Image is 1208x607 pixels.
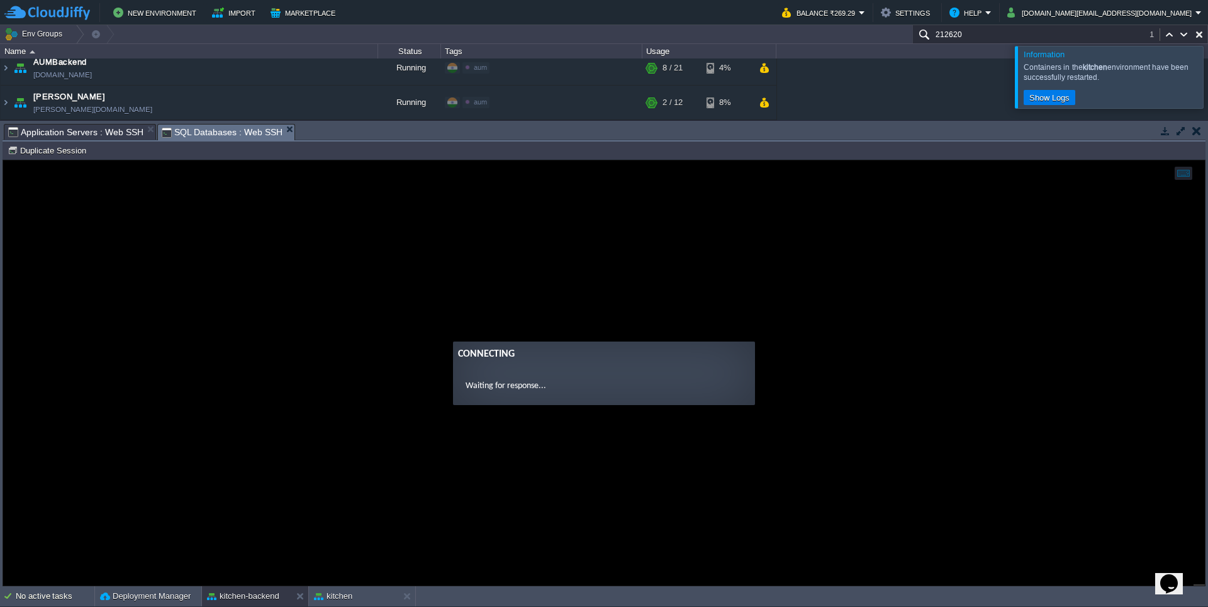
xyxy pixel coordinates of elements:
[663,86,683,120] div: 2 / 12
[707,51,747,85] div: 4%
[1083,63,1107,72] b: kitchen
[474,64,487,71] span: aum
[11,86,29,120] img: AMDAwAAAACH5BAEAAAAALAAAAAABAAEAAAICRAEAOw==
[462,219,739,232] p: Waiting for response...
[663,51,683,85] div: 8 / 21
[379,44,440,58] div: Status
[113,5,200,20] button: New Environment
[643,44,776,58] div: Usage
[1,86,11,120] img: AMDAwAAAACH5BAEAAAAALAAAAAABAAEAAAICRAEAOw==
[212,5,259,20] button: Import
[11,51,29,85] img: AMDAwAAAACH5BAEAAAAALAAAAAABAAEAAAICRAEAOw==
[1026,92,1073,103] button: Show Logs
[881,5,934,20] button: Settings
[4,25,67,43] button: Env Groups
[1149,28,1160,41] div: 1
[442,44,642,58] div: Tags
[4,5,90,21] img: CloudJiffy
[8,145,90,156] button: Duplicate Session
[1024,50,1065,59] span: Information
[1,44,377,58] div: Name
[33,69,92,81] a: [DOMAIN_NAME]
[455,186,747,201] div: Connecting
[782,5,859,20] button: Balance ₹269.29
[1155,557,1195,594] iframe: chat widget
[271,5,339,20] button: Marketplace
[949,5,985,20] button: Help
[162,125,283,140] span: SQL Databases : Web SSH
[1,51,11,85] img: AMDAwAAAACH5BAEAAAAALAAAAAABAAEAAAICRAEAOw==
[474,98,487,106] span: aum
[378,86,441,120] div: Running
[207,590,279,603] button: kitchen-backend
[707,86,747,120] div: 8%
[378,51,441,85] div: Running
[1024,62,1200,82] div: Containers in the environment have been successfully restarted.
[33,91,105,103] a: [PERSON_NAME]
[33,103,152,116] a: [PERSON_NAME][DOMAIN_NAME]
[33,56,87,69] a: AUMBackend
[100,590,191,603] button: Deployment Manager
[30,50,35,53] img: AMDAwAAAACH5BAEAAAAALAAAAAABAAEAAAICRAEAOw==
[1007,5,1195,20] button: [DOMAIN_NAME][EMAIL_ADDRESS][DOMAIN_NAME]
[314,590,352,603] button: kitchen
[16,586,94,606] div: No active tasks
[8,125,143,140] span: Application Servers : Web SSH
